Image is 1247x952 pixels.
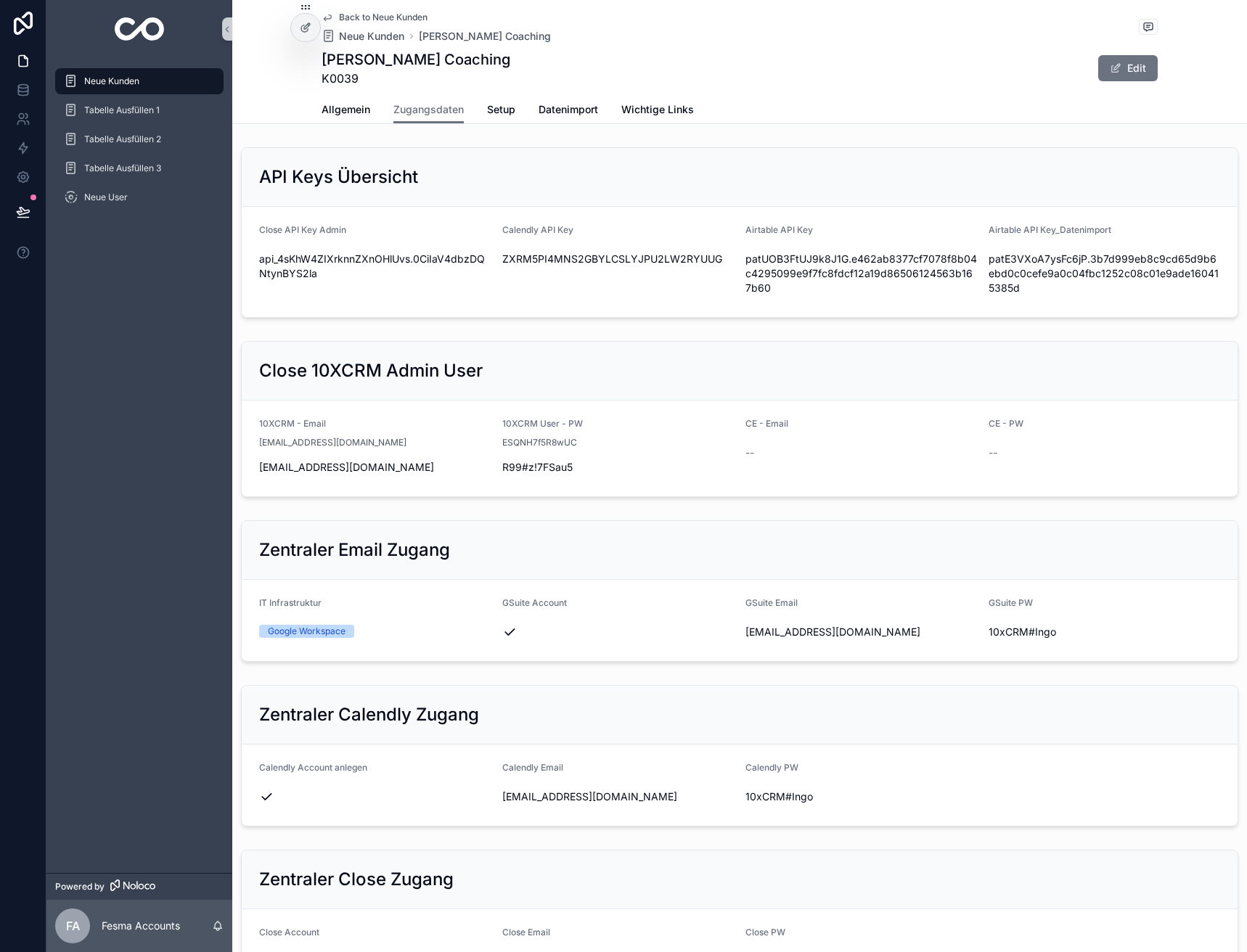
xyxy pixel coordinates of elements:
p: Fesma Accounts [102,919,180,933]
img: App logo [115,17,165,41]
span: Calendly API Key [502,224,573,235]
span: 10xCRM#Ingo [745,789,977,804]
span: -- [745,446,754,460]
span: CE - PW [989,418,1023,429]
span: patUOB3FtUJ9k8J1G.e462ab8377cf7078f8b04c4295099e9f7fc8fdcf12a19d86506124563b167b60 [745,252,977,295]
span: Calendly PW [745,762,798,773]
a: Back to Neue Kunden [322,12,428,23]
span: Calendly Account anlegen [259,762,367,773]
span: Tabelle Ausfüllen 1 [84,104,160,116]
a: Neue Kunden [55,68,224,94]
span: Airtable API Key [745,224,813,235]
a: Allgemein [322,97,370,126]
a: [PERSON_NAME] Coaching [419,29,551,44]
span: Powered by [55,881,105,892]
a: Tabelle Ausfüllen 2 [55,126,224,152]
span: Zugangsdaten [393,102,464,117]
span: FA [66,917,80,935]
span: K0039 [322,70,510,87]
h2: API Keys Übersicht [259,165,418,189]
span: GSuite Account [502,597,567,608]
h2: Zentraler Email Zugang [259,538,450,562]
span: 10xCRM#Ingo [989,625,1220,639]
h2: Close 10XCRM Admin User [259,359,483,382]
span: [EMAIL_ADDRESS][DOMAIN_NAME] [745,625,977,639]
span: Tabelle Ausfüllen 2 [84,134,161,145]
button: Edit [1098,55,1158,81]
span: Calendly Email [502,762,563,773]
span: -- [989,446,997,460]
span: ESQNH7f5R8wUC [502,437,577,448]
a: Powered by [46,873,232,900]
span: CE - Email [745,418,788,429]
div: Google Workspace [268,625,346,638]
a: Wichtige Links [621,97,694,126]
a: Neue User [55,184,224,210]
span: Setup [487,102,515,117]
span: patE3VXoA7ysFc6jP.3b7d999eb8c9cd65d9b6ebd0c0cefe9a0c04fbc1252c08c01e9ade160415385d [989,252,1220,295]
span: GSuite Email [745,597,798,608]
span: R99#z!7FSau5 [502,460,734,475]
a: Tabelle Ausfüllen 1 [55,97,224,123]
div: scrollable content [46,58,232,229]
a: Datenimport [539,97,598,126]
span: Close Email [502,927,550,937]
a: Setup [487,97,515,126]
span: Neue User [84,192,128,203]
span: Neue Kunden [84,75,139,87]
span: api_4sKhW4ZIXrknnZXnOHlUvs.0CiIaV4dbzDQNtynBYS2la [259,252,491,281]
span: IT Infrastruktur [259,597,322,608]
h2: Zentraler Close Zugang [259,868,454,891]
span: Neue Kunden [339,29,404,44]
span: 10XCRM User - PW [502,418,583,429]
span: Allgemein [322,102,370,117]
h2: Zentraler Calendly Zugang [259,703,479,726]
span: GSuite PW [989,597,1033,608]
span: Close API Key Admin [259,224,346,235]
span: Datenimport [539,102,598,117]
span: [EMAIL_ADDRESS][DOMAIN_NAME] [259,437,406,448]
a: Zugangsdaten [393,97,464,124]
span: Back to Neue Kunden [339,12,428,23]
span: Tabelle Ausfüllen 3 [84,163,161,174]
span: Wichtige Links [621,102,694,117]
a: Neue Kunden [322,29,404,44]
span: [EMAIL_ADDRESS][DOMAIN_NAME] [259,460,491,475]
a: Tabelle Ausfüllen 3 [55,155,224,181]
span: [EMAIL_ADDRESS][DOMAIN_NAME] [502,789,734,804]
span: Close PW [745,927,785,937]
span: 10XCRM - Email [259,418,326,429]
h1: [PERSON_NAME] Coaching [322,49,510,70]
span: Close Account [259,927,319,937]
span: ZXRM5PI4MNS2GBYLCSLYJPU2LW2RYUUG [502,252,734,266]
span: Airtable API Key_Datenimport [989,224,1111,235]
